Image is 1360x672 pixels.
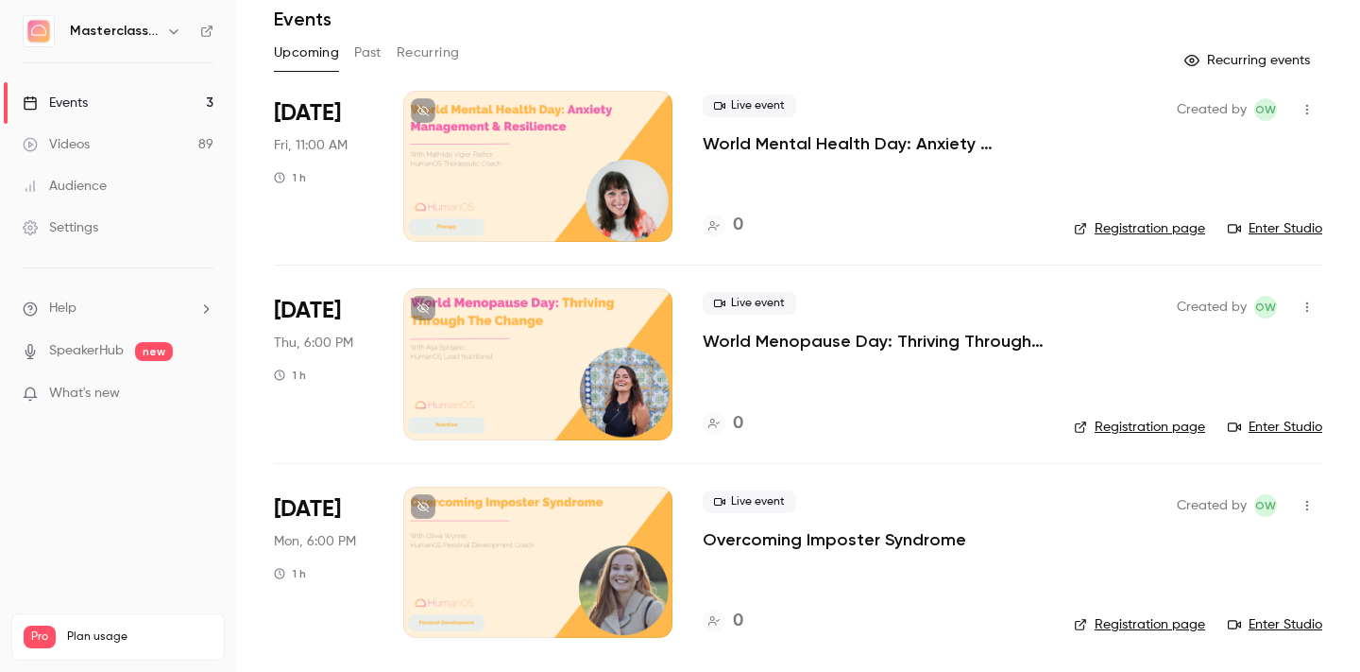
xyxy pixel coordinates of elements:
[703,609,743,634] a: 0
[354,38,382,68] button: Past
[23,94,88,112] div: Events
[70,22,159,41] h6: Masterclass Channel
[274,296,341,326] span: [DATE]
[23,218,98,237] div: Settings
[1177,296,1247,319] span: Created by
[1254,494,1277,517] span: Olivia Wynne
[135,342,173,361] span: new
[733,213,743,238] h4: 0
[703,491,796,513] span: Live event
[703,95,796,117] span: Live event
[397,38,460,68] button: Recurring
[274,170,306,185] div: 1 h
[703,213,743,238] a: 0
[1176,45,1322,76] button: Recurring events
[1074,418,1205,437] a: Registration page
[67,629,212,645] span: Plan usage
[1255,98,1276,121] span: OW
[274,8,331,30] h1: Events
[703,132,1044,155] a: World Mental Health Day: Anxiety Management & Resilience
[49,341,124,361] a: SpeakerHub
[24,16,54,46] img: Masterclass Channel
[274,334,353,353] span: Thu, 6:00 PM
[1254,98,1277,121] span: Olivia Wynne
[1074,219,1205,238] a: Registration page
[274,532,356,551] span: Mon, 6:00 PM
[274,487,373,638] div: Oct 27 Mon, 6:00 PM (Europe/London)
[703,330,1044,353] a: World Menopause Day: Thriving Through The Change
[274,368,306,383] div: 1 h
[1254,296,1277,319] span: Olivia Wynne
[1074,615,1205,634] a: Registration page
[733,609,743,634] h4: 0
[274,494,341,525] span: [DATE]
[703,292,796,315] span: Live event
[1177,494,1247,517] span: Created by
[23,135,90,154] div: Videos
[274,136,348,155] span: Fri, 11:00 AM
[1255,494,1276,517] span: OW
[24,626,56,648] span: Pro
[274,98,341,129] span: [DATE]
[274,566,306,581] div: 1 h
[703,411,743,437] a: 0
[1255,296,1276,319] span: OW
[191,386,213,403] iframe: Noticeable Trigger
[1177,98,1247,121] span: Created by
[733,411,743,437] h4: 0
[1228,418,1322,437] a: Enter Studio
[703,528,966,551] a: Overcoming Imposter Syndrome
[274,91,373,242] div: Oct 10 Fri, 11:00 AM (Europe/London)
[49,384,120,404] span: What's new
[274,38,339,68] button: Upcoming
[49,299,76,319] span: Help
[274,288,373,439] div: Oct 16 Thu, 6:00 PM (Europe/London)
[23,299,213,319] li: help-dropdown-opener
[1228,615,1322,634] a: Enter Studio
[1228,219,1322,238] a: Enter Studio
[23,177,107,196] div: Audience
